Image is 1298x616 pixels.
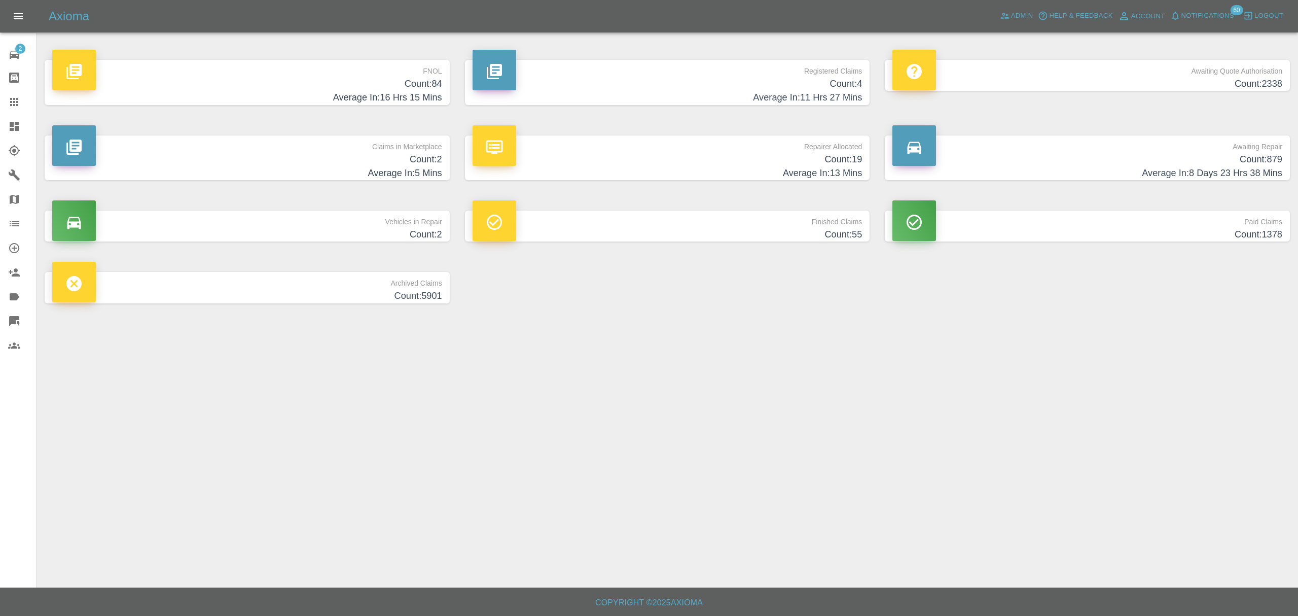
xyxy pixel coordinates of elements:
span: Admin [1011,10,1033,22]
h4: Count: 2 [52,228,442,242]
span: Logout [1254,10,1283,22]
h4: Count: 19 [473,153,862,166]
a: Awaiting Quote AuthorisationCount:2338 [885,60,1290,91]
h4: Count: 879 [892,153,1282,166]
button: Open drawer [6,4,30,28]
a: Finished ClaimsCount:55 [465,211,870,242]
p: Archived Claims [52,272,442,289]
h4: Count: 84 [52,77,442,91]
h4: Count: 2338 [892,77,1282,91]
h4: Average In: 8 Days 23 Hrs 38 Mins [892,166,1282,180]
span: Account [1131,11,1165,22]
p: Finished Claims [473,211,862,228]
h6: Copyright © 2025 Axioma [8,596,1290,610]
p: FNOL [52,60,442,77]
a: Admin [997,8,1036,24]
h5: Axioma [49,8,89,24]
h4: Average In: 5 Mins [52,166,442,180]
h4: Average In: 13 Mins [473,166,862,180]
h4: Average In: 11 Hrs 27 Mins [473,91,862,105]
p: Paid Claims [892,211,1282,228]
a: Vehicles in RepairCount:2 [45,211,450,242]
span: 60 [1230,5,1243,15]
a: Archived ClaimsCount:5901 [45,272,450,303]
h4: Count: 55 [473,228,862,242]
a: Account [1115,8,1168,24]
p: Awaiting Quote Authorisation [892,60,1282,77]
span: 2 [15,44,25,54]
span: Help & Feedback [1049,10,1112,22]
button: Notifications [1168,8,1237,24]
a: Registered ClaimsCount:4Average In:11 Hrs 27 Mins [465,60,870,105]
p: Vehicles in Repair [52,211,442,228]
p: Claims in Marketplace [52,135,442,153]
h4: Count: 4 [473,77,862,91]
p: Registered Claims [473,60,862,77]
a: Awaiting RepairCount:879Average In:8 Days 23 Hrs 38 Mins [885,135,1290,181]
p: Repairer Allocated [473,135,862,153]
p: Awaiting Repair [892,135,1282,153]
h4: Average In: 16 Hrs 15 Mins [52,91,442,105]
button: Help & Feedback [1035,8,1115,24]
a: Paid ClaimsCount:1378 [885,211,1290,242]
h4: Count: 2 [52,153,442,166]
button: Logout [1241,8,1286,24]
a: Claims in MarketplaceCount:2Average In:5 Mins [45,135,450,181]
span: Notifications [1181,10,1234,22]
h4: Count: 5901 [52,289,442,303]
h4: Count: 1378 [892,228,1282,242]
a: FNOLCount:84Average In:16 Hrs 15 Mins [45,60,450,105]
a: Repairer AllocatedCount:19Average In:13 Mins [465,135,870,181]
